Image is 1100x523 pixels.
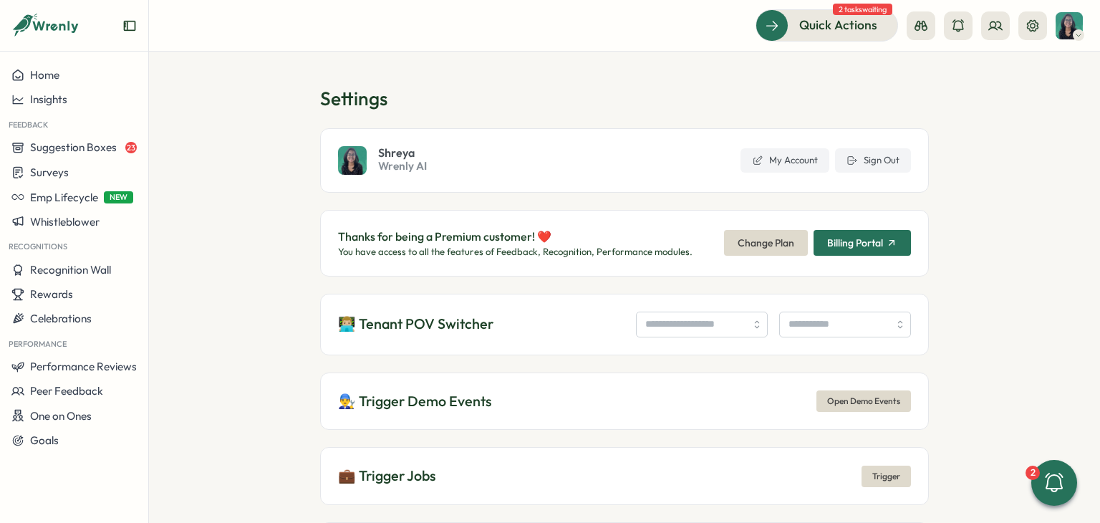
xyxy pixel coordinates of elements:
button: Quick Actions [756,9,898,41]
span: Recognition Wall [30,263,111,277]
button: Change Plan [724,230,808,256]
span: Rewards [30,287,73,301]
button: Billing Portal [814,230,911,256]
span: Emp Lifecycle [30,191,98,204]
span: Insights [30,92,67,106]
p: Thanks for being a Premium customer! ❤️ [338,228,693,246]
span: 2 tasks waiting [833,4,892,15]
a: My Account [740,148,829,173]
span: NEW [104,191,133,203]
button: Sign Out [835,148,911,173]
img: Shreya [1056,12,1083,39]
h1: Settings [320,86,929,111]
span: Change Plan [738,231,794,255]
span: Wrenly AI [378,158,427,174]
span: My Account [769,154,818,167]
p: 👨‍🔧 Trigger Demo Events [338,390,492,413]
span: Trigger [872,466,900,486]
img: Shreya [338,146,367,175]
p: 💼 Trigger Jobs [338,465,436,487]
button: Trigger [862,466,911,487]
span: Shreya [378,147,427,158]
span: Goals [30,433,59,447]
span: Home [30,68,59,82]
span: Peer Feedback [30,384,103,398]
span: Open Demo Events [827,391,900,411]
span: Sign Out [864,154,899,167]
div: 2 [1026,466,1040,480]
p: You have access to all the features of Feedback, Recognition, Performance modules. [338,246,693,259]
span: Celebrations [30,312,92,325]
span: 23 [125,142,137,153]
span: Performance Reviews [30,360,137,373]
p: 👨🏼‍💻 Tenant POV Switcher [338,313,493,335]
span: Suggestion Boxes [30,140,117,154]
button: Expand sidebar [122,19,137,33]
span: One on Ones [30,409,92,423]
button: Open Demo Events [816,390,911,412]
span: Quick Actions [799,16,877,34]
span: Whistleblower [30,215,100,229]
span: Surveys [30,165,69,179]
span: Billing Portal [827,238,883,248]
button: 2 [1031,460,1077,506]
